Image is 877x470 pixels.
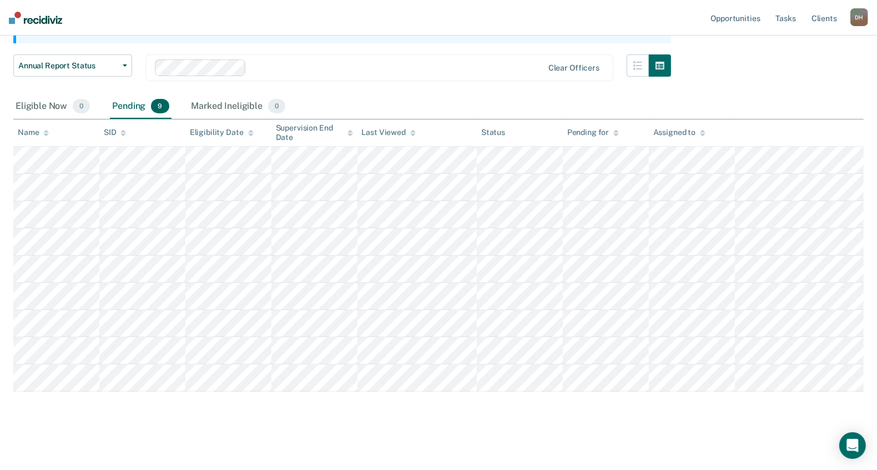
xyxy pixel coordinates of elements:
div: Name [18,128,49,137]
img: Recidiviz [9,12,62,24]
div: Eligible Now0 [13,94,92,119]
span: 0 [268,99,285,113]
div: Last Viewed [362,128,416,137]
div: D H [850,8,868,26]
div: Marked Ineligible0 [189,94,288,119]
span: 9 [151,99,169,113]
div: Pending for [567,128,619,137]
div: Supervision End Date [276,123,353,142]
div: SID [104,128,127,137]
div: Status [481,128,505,137]
button: Annual Report Status [13,54,132,77]
div: Pending9 [110,94,171,119]
div: Open Intercom Messenger [839,432,866,459]
button: DH [850,8,868,26]
div: Clear officers [548,63,599,73]
span: Annual Report Status [18,61,118,71]
div: Eligibility Date [190,128,254,137]
div: Assigned to [653,128,705,137]
span: 0 [73,99,90,113]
